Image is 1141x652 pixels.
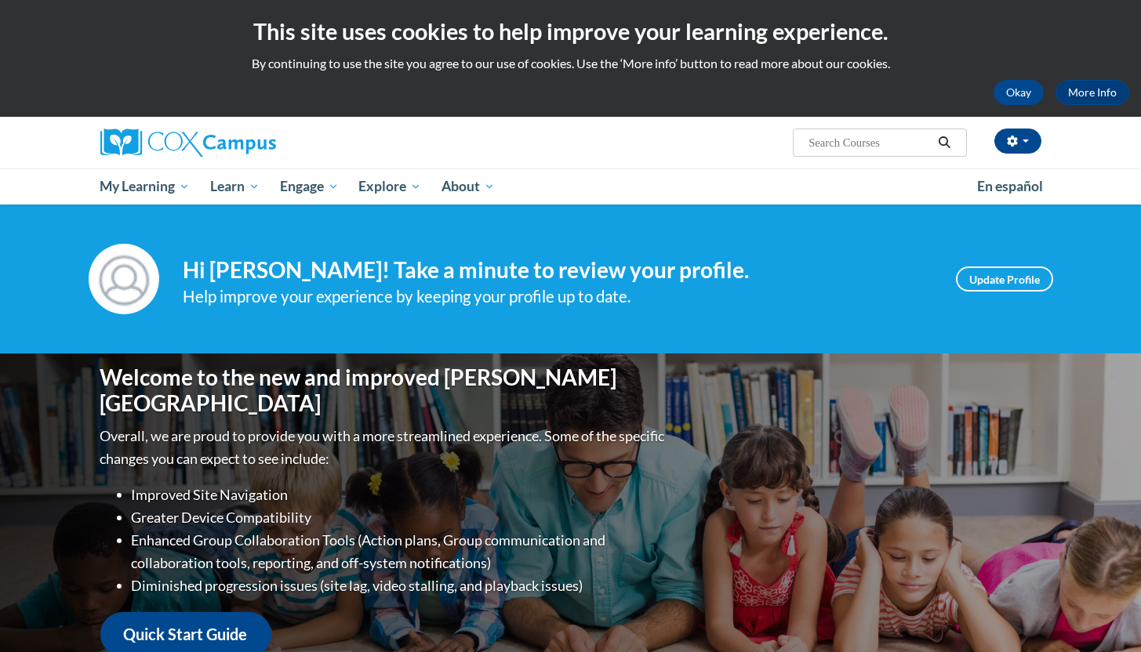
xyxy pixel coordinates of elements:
[132,574,669,597] li: Diminished progression issues (site lag, video stalling, and playback issues)
[1056,80,1129,105] a: More Info
[431,168,505,205] a: About
[100,129,398,157] a: Cox Campus
[12,16,1129,47] h2: This site uses cookies to help improve your learning experience.
[270,168,349,205] a: Engage
[77,168,1065,205] div: Main menu
[932,133,956,152] button: Search
[132,484,669,506] li: Improved Site Navigation
[956,266,1053,292] a: Update Profile
[442,177,495,196] span: About
[100,129,276,157] img: Cox Campus
[200,168,270,205] a: Learn
[807,133,932,152] input: Search Courses
[994,80,1044,105] button: Okay
[210,177,260,196] span: Learn
[358,177,421,196] span: Explore
[1078,589,1128,639] iframe: Button to launch messaging window
[994,129,1041,154] button: Account Settings
[100,425,669,470] p: Overall, we are proud to provide you with a more streamlined experience. Some of the specific cha...
[348,168,431,205] a: Explore
[977,178,1043,194] span: En español
[280,177,339,196] span: Engage
[89,244,159,314] img: Profile Image
[90,168,201,205] a: My Learning
[12,55,1129,72] p: By continuing to use the site you agree to our use of cookies. Use the ‘More info’ button to read...
[132,529,669,574] li: Enhanced Group Collaboration Tools (Action plans, Group communication and collaboration tools, re...
[967,170,1053,203] a: En español
[183,284,932,310] div: Help improve your experience by keeping your profile up to date.
[100,364,669,417] h1: Welcome to the new and improved [PERSON_NAME][GEOGRAPHIC_DATA]
[132,506,669,529] li: Greater Device Compatibility
[100,177,190,196] span: My Learning
[183,257,932,284] h4: Hi [PERSON_NAME]! Take a minute to review your profile.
